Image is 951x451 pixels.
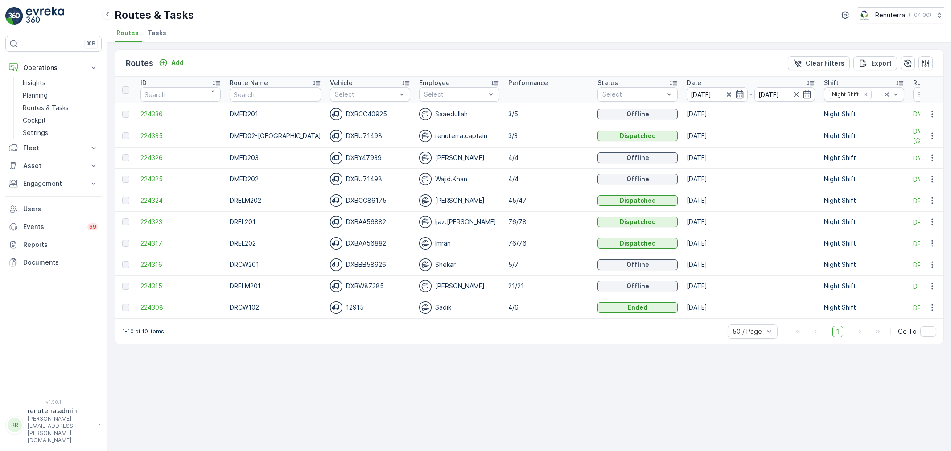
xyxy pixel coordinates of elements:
img: svg%3e [419,173,432,185]
div: DXBW87385 [330,280,410,292]
div: Saaedullah [419,108,499,120]
div: Shekar [419,258,499,271]
input: Search [140,87,221,102]
p: Performance [508,78,548,87]
p: [PERSON_NAME][EMAIL_ADDRESS][PERSON_NAME][DOMAIN_NAME] [28,415,95,444]
p: 21/21 [508,282,589,291]
p: Dispatched [620,239,656,248]
div: Toggle Row Selected [122,111,129,118]
p: Date [687,78,701,87]
p: Night Shift [824,153,904,162]
div: Toggle Row Selected [122,154,129,161]
span: 1 [832,326,843,337]
div: DXBAA56882 [330,216,410,228]
div: Sadik [419,301,499,314]
button: Offline [597,109,678,119]
a: 224336 [140,110,221,119]
div: DXBCC86175 [330,194,410,207]
p: Offline [626,282,649,291]
button: Dispatched [597,195,678,206]
p: Settings [23,128,48,137]
img: svg%3e [419,280,432,292]
p: 4/4 [508,175,589,184]
a: 224325 [140,175,221,184]
div: DXBAA56882 [330,237,410,250]
td: [DATE] [682,233,819,254]
p: Events [23,222,82,231]
p: DRCW102 [230,303,321,312]
a: Routes & Tasks [19,102,102,114]
button: Offline [597,259,678,270]
img: svg%3e [419,152,432,164]
p: DRCW201 [230,260,321,269]
img: logo_light-DOdMpM7g.png [26,7,64,25]
img: logo [5,7,23,25]
span: 224326 [140,153,221,162]
a: 224308 [140,303,221,312]
img: svg%3e [330,152,342,164]
img: svg%3e [419,108,432,120]
a: 224316 [140,260,221,269]
p: Engagement [23,179,84,188]
p: Night Shift [824,131,904,140]
a: 224323 [140,217,221,226]
img: svg%3e [330,108,342,120]
div: RR [8,418,22,432]
button: Offline [597,174,678,184]
a: 224315 [140,282,221,291]
a: Reports [5,236,102,254]
p: Routes & Tasks [115,8,194,22]
img: svg%3e [419,258,432,271]
div: [PERSON_NAME] [419,194,499,207]
div: Toggle Row Selected [122,283,129,290]
div: DXBBB58926 [330,258,410,271]
p: 99 [89,223,96,230]
img: svg%3e [419,301,432,314]
p: Night Shift [824,196,904,205]
p: Route Name [230,78,268,87]
p: 5/7 [508,260,589,269]
p: Offline [626,260,649,269]
input: dd/mm/yyyy [687,87,748,102]
p: 76/78 [508,217,589,226]
span: Tasks [148,29,166,37]
p: Vehicle [330,78,353,87]
p: Select [335,90,396,99]
button: Offline [597,281,678,291]
a: Documents [5,254,102,271]
td: [DATE] [682,103,819,125]
input: dd/mm/yyyy [754,87,815,102]
img: svg%3e [330,280,342,292]
td: [DATE] [682,211,819,233]
p: Night Shift [824,303,904,312]
p: Shift [824,78,839,87]
div: Ijaz.[PERSON_NAME] [419,216,499,228]
button: Dispatched [597,131,678,141]
img: svg%3e [419,130,432,142]
p: DMED203 [230,153,321,162]
div: renuterra.captain [419,130,499,142]
img: Screenshot_2024-07-26_at_13.33.01.png [858,10,872,20]
p: DREL202 [230,239,321,248]
td: [DATE] [682,168,819,190]
p: Renuterra [875,11,905,20]
button: Dispatched [597,238,678,249]
a: 224335 [140,131,221,140]
div: Toggle Row Selected [122,132,129,139]
p: Select [602,90,664,99]
button: Export [853,56,897,70]
td: [DATE] [682,147,819,168]
p: 4/4 [508,153,589,162]
p: Asset [23,161,84,170]
p: 76/76 [508,239,589,248]
p: DMED202 [230,175,321,184]
img: svg%3e [330,216,342,228]
div: Toggle Row Selected [122,240,129,247]
button: RRrenuterra.admin[PERSON_NAME][EMAIL_ADDRESS][PERSON_NAME][DOMAIN_NAME] [5,406,102,444]
span: Go To [898,327,917,336]
p: - [749,89,753,100]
